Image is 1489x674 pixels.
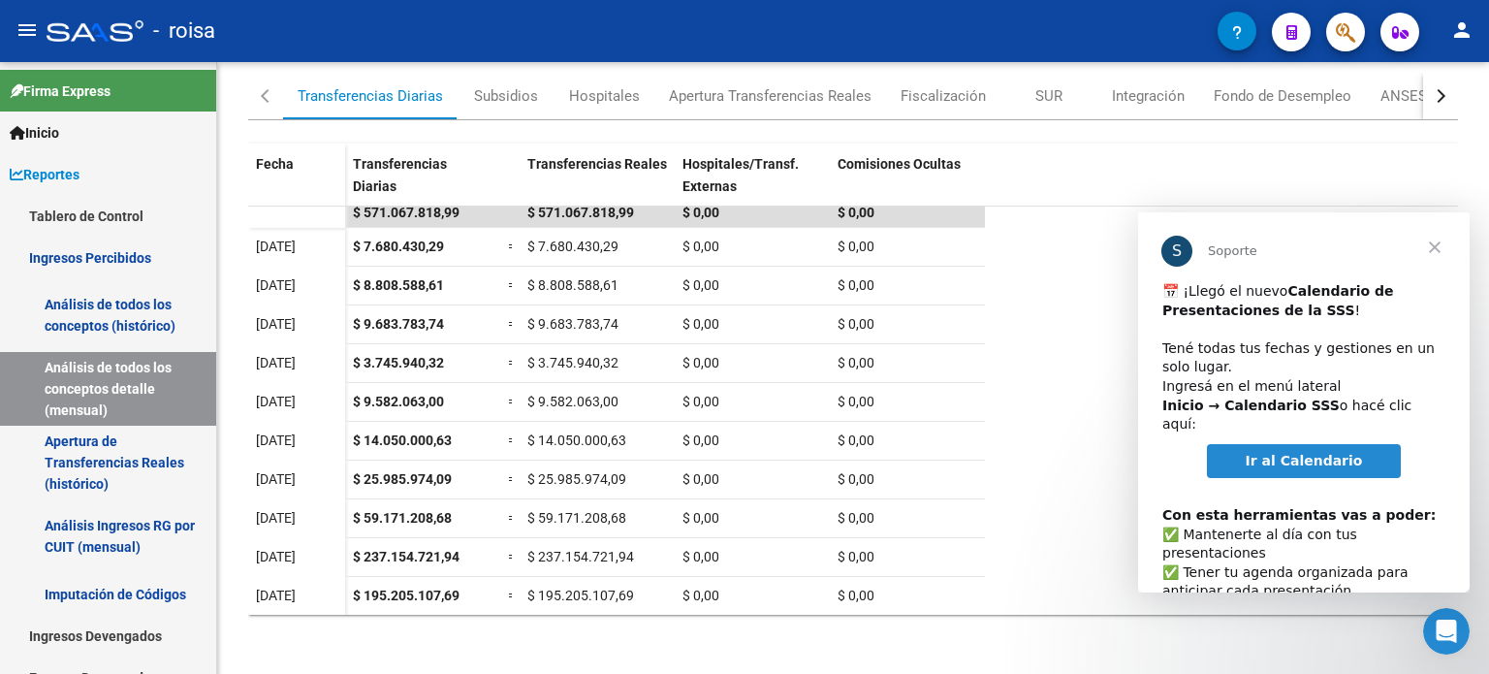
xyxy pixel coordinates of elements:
[508,277,516,293] span: =
[24,274,307,522] div: ​✅ Mantenerte al día con tus presentaciones ✅ Tener tu agenda organizada para anticipar cada pres...
[838,510,874,526] span: $ 0,00
[669,85,871,107] div: Apertura Transferencias Reales
[838,549,874,564] span: $ 0,00
[838,433,874,448] span: $ 0,00
[682,394,719,409] span: $ 0,00
[353,394,444,409] span: $ 9.582.063,00
[256,239,296,254] span: [DATE]
[527,433,626,448] span: $ 14.050.000,63
[527,355,618,370] span: $ 3.745.940,32
[1450,18,1473,42] mat-icon: person
[675,144,830,225] datatable-header-cell: Hospitales/Transf. Externas
[682,549,719,564] span: $ 0,00
[256,394,296,409] span: [DATE]
[838,239,874,254] span: $ 0,00
[682,239,719,254] span: $ 0,00
[508,433,516,448] span: =
[838,205,874,220] span: $ 0,00
[508,394,516,409] span: =
[508,239,516,254] span: =
[353,510,452,526] span: $ 59.171.208,68
[527,471,626,487] span: $ 25.985.974,09
[345,144,500,225] datatable-header-cell: Transferencias Diarias
[256,549,296,564] span: [DATE]
[508,471,516,487] span: =
[1138,212,1470,593] iframe: Intercom live chat mensaje
[24,295,298,310] b: Con esta herramientas vas a poder:
[901,85,986,107] div: Fiscalización
[1035,85,1062,107] div: SUR
[256,471,296,487] span: [DATE]
[1214,85,1351,107] div: Fondo de Desempleo
[256,510,296,526] span: [DATE]
[353,239,444,254] span: $ 7.680.430,29
[353,471,452,487] span: $ 25.985.974,09
[830,144,985,225] datatable-header-cell: Comisiones Ocultas
[256,156,294,172] span: Fecha
[353,205,459,220] span: $ 571.067.818,99
[838,316,874,332] span: $ 0,00
[838,156,961,172] span: Comisiones Ocultas
[682,355,719,370] span: $ 0,00
[353,549,459,564] span: $ 237.154.721,94
[682,156,799,194] span: Hospitales/Transf. Externas
[838,277,874,293] span: $ 0,00
[527,156,667,172] span: Transferencias Reales
[838,471,874,487] span: $ 0,00
[1423,608,1470,655] iframe: Intercom live chat
[682,588,719,603] span: $ 0,00
[682,316,719,332] span: $ 0,00
[508,588,516,603] span: =
[527,277,618,293] span: $ 8.808.588,61
[527,316,618,332] span: $ 9.683.783,74
[256,355,296,370] span: [DATE]
[353,156,447,194] span: Transferencias Diarias
[508,549,516,564] span: =
[10,122,59,144] span: Inicio
[153,10,215,52] span: - roisa
[838,394,874,409] span: $ 0,00
[527,588,634,603] span: $ 195.205.107,69
[256,433,296,448] span: [DATE]
[682,205,719,220] span: $ 0,00
[520,144,675,225] datatable-header-cell: Transferencias Reales
[527,239,618,254] span: $ 7.680.430,29
[527,205,634,220] span: $ 571.067.818,99
[527,394,618,409] span: $ 9.582.063,00
[682,471,719,487] span: $ 0,00
[353,355,444,370] span: $ 3.745.940,32
[353,277,444,293] span: $ 8.808.588,61
[256,277,296,293] span: [DATE]
[256,588,296,603] span: [DATE]
[527,549,634,564] span: $ 237.154.721,94
[682,277,719,293] span: $ 0,00
[248,144,345,225] datatable-header-cell: Fecha
[527,510,626,526] span: $ 59.171.208,68
[474,85,538,107] div: Subsidios
[508,510,516,526] span: =
[10,164,79,185] span: Reportes
[838,355,874,370] span: $ 0,00
[353,316,444,332] span: $ 9.683.783,74
[508,316,516,332] span: =
[298,85,443,107] div: Transferencias Diarias
[1112,85,1185,107] div: Integración
[838,588,874,603] span: $ 0,00
[353,588,459,603] span: $ 195.205.107,69
[16,18,39,42] mat-icon: menu
[353,433,452,448] span: $ 14.050.000,63
[682,510,719,526] span: $ 0,00
[10,80,111,102] span: Firma Express
[682,433,719,448] span: $ 0,00
[569,85,640,107] div: Hospitales
[508,355,516,370] span: =
[256,316,296,332] span: [DATE]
